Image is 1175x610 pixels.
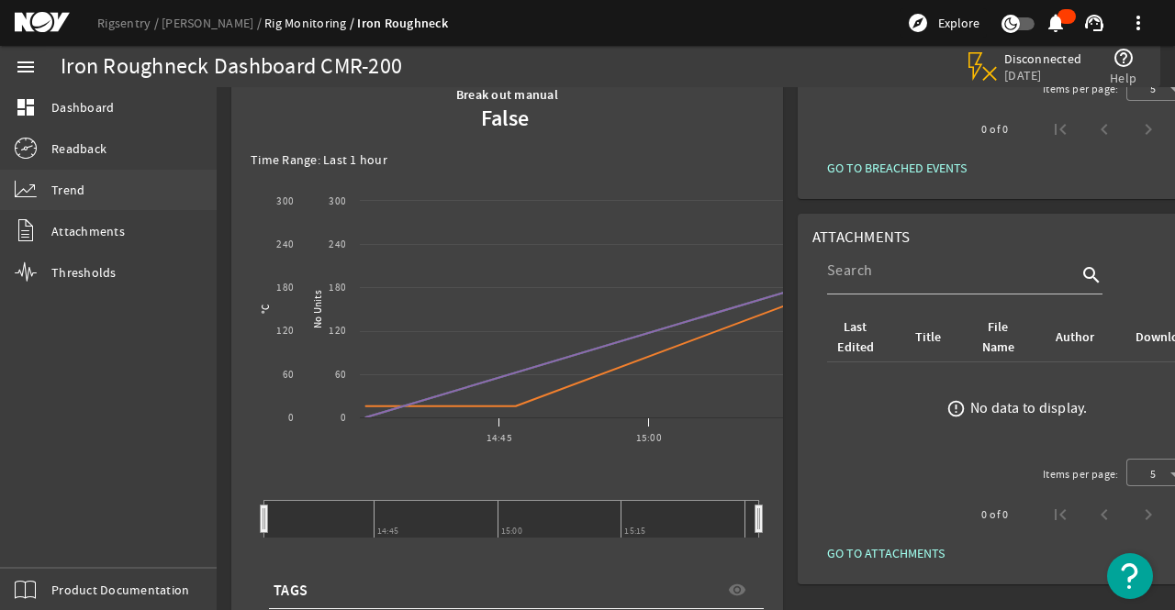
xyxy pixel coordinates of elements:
[162,15,264,31] a: [PERSON_NAME]
[288,411,294,425] text: 0
[1045,12,1067,34] mat-icon: notifications
[329,324,346,338] text: 120
[979,317,1031,358] div: File Name
[834,317,890,358] div: Last Edited
[900,8,987,38] button: Explore
[1043,465,1119,483] div: Items per page:
[329,281,346,294] text: 180
[812,227,911,247] span: Attachments
[329,194,346,208] text: 300
[827,260,1077,282] input: Search
[311,290,325,328] text: No Units
[15,56,37,78] mat-icon: menu
[1043,80,1119,98] div: Items per page:
[274,582,308,600] span: TAGS
[812,537,959,570] button: GO TO ATTACHMENTS
[251,150,764,169] div: Time Range: Last 1 hour
[981,505,1008,524] div: 0 of 0
[1053,327,1111,348] div: Author
[837,317,874,358] div: Last Edited
[1083,12,1105,34] mat-icon: support_agent
[51,181,84,199] span: Trend
[912,327,957,348] div: Title
[487,431,512,445] text: 14:45
[1107,553,1153,599] button: Open Resource Center
[1116,1,1160,45] button: more_vert
[982,317,1014,358] div: File Name
[481,104,529,133] b: False
[915,327,941,348] div: Title
[283,368,295,382] text: 60
[97,15,162,31] a: Rigsentry
[1056,327,1094,348] div: Author
[246,173,980,458] svg: Chart title
[938,14,979,32] span: Explore
[335,368,347,382] text: 60
[259,304,273,314] text: °C
[341,411,346,425] text: 0
[276,324,294,338] text: 120
[51,139,106,158] span: Readback
[827,159,967,177] span: GO TO BREACHED EVENTS
[51,581,189,599] span: Product Documentation
[276,194,294,208] text: 300
[51,263,117,282] span: Thresholds
[15,96,37,118] mat-icon: dashboard
[51,98,114,116] span: Dashboard
[1004,50,1082,67] span: Disconnected
[264,15,357,31] a: Rig Monitoring
[329,238,346,251] text: 240
[276,238,294,251] text: 240
[1113,47,1135,69] mat-icon: help_outline
[907,12,929,34] mat-icon: explore
[1110,69,1136,87] span: Help
[456,86,558,104] b: Break out manual
[970,399,1088,417] div: No data to display.
[357,15,448,32] a: Iron Roughneck
[276,281,294,294] text: 180
[827,544,945,562] span: GO TO ATTACHMENTS
[1080,264,1102,286] i: search
[51,222,125,240] span: Attachments
[946,399,966,418] mat-icon: error_outline
[981,120,1008,139] div: 0 of 0
[812,151,981,184] button: GO TO BREACHED EVENTS
[61,58,402,76] div: Iron Roughneck Dashboard CMR-200
[1004,67,1082,83] span: [DATE]
[636,431,662,445] text: 15:00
